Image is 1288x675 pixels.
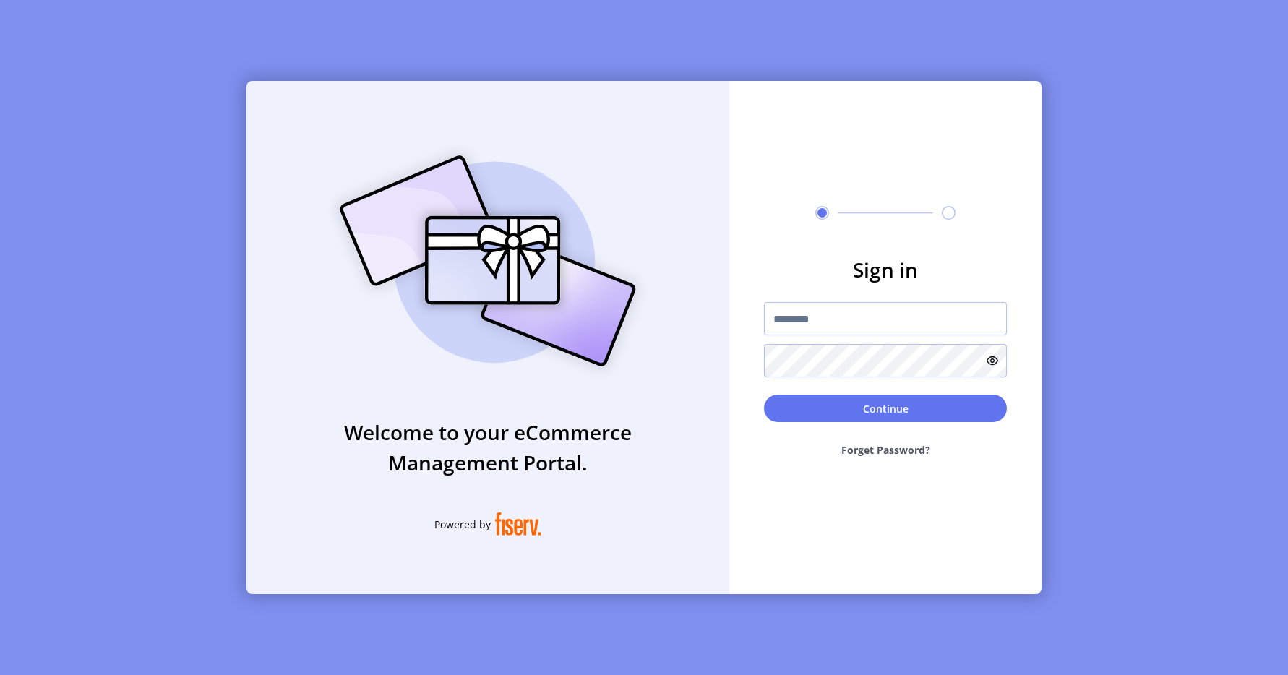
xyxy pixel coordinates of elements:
[764,254,1007,285] h3: Sign in
[764,395,1007,422] button: Continue
[246,417,729,478] h3: Welcome to your eCommerce Management Portal.
[318,139,658,382] img: card_Illustration.svg
[764,431,1007,469] button: Forget Password?
[434,517,491,532] span: Powered by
